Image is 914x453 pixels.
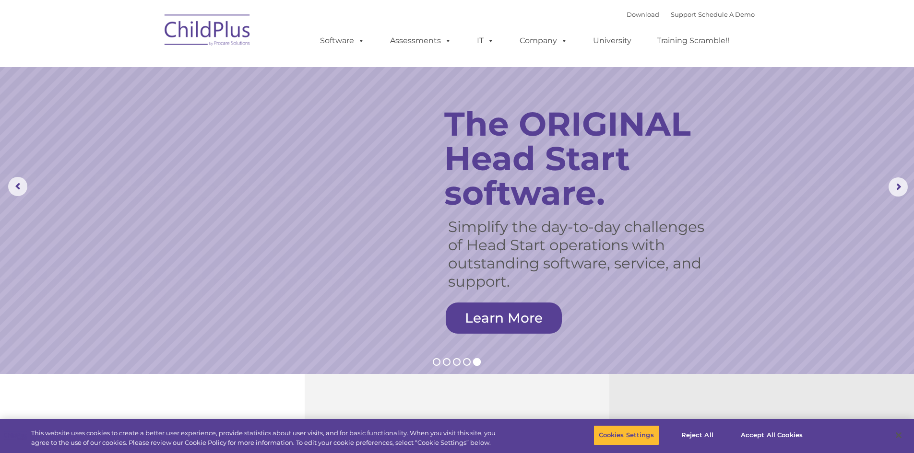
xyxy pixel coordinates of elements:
[467,31,504,50] a: IT
[594,425,659,445] button: Cookies Settings
[448,218,716,290] rs-layer: Simplify the day-to-day challenges of Head Start operations with outstanding software, service, a...
[888,425,909,446] button: Close
[380,31,461,50] a: Assessments
[583,31,641,50] a: University
[444,106,730,210] rs-layer: The ORIGINAL Head Start software.
[446,302,562,334] a: Learn More
[627,11,755,18] font: |
[736,425,808,445] button: Accept All Cookies
[667,425,727,445] button: Reject All
[627,11,659,18] a: Download
[31,429,503,447] div: This website uses cookies to create a better user experience, provide statistics about user visit...
[160,8,256,56] img: ChildPlus by Procare Solutions
[647,31,739,50] a: Training Scramble!!
[310,31,374,50] a: Software
[671,11,696,18] a: Support
[698,11,755,18] a: Schedule A Demo
[510,31,577,50] a: Company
